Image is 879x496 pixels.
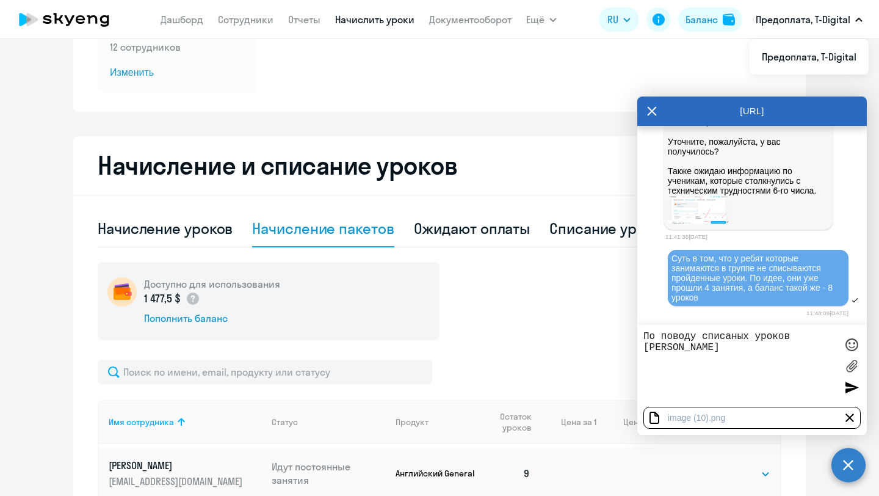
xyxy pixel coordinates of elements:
[272,417,298,428] div: Статус
[643,331,836,401] textarea: По поводу списаных уроков [PERSON_NAME]
[109,459,245,472] p: [PERSON_NAME]
[540,400,596,444] th: Цена за 1
[750,5,869,34] button: Предоплата, T-Digital
[643,407,861,429] div: image (10).png
[842,357,861,375] label: Лимит 10 файлов
[107,277,137,307] img: wallet-circle.png
[396,417,478,428] div: Продукт
[161,13,203,26] a: Дашборд
[144,312,280,325] div: Пополнить баланс
[678,7,742,32] button: Балансbalance
[98,219,233,238] div: Начисление уроков
[144,291,200,307] p: 1 477,5 $
[98,151,781,180] h2: Начисление и списание уроков
[272,460,386,487] p: Идут постоянные занятия
[709,413,725,423] div: .png
[110,65,245,80] span: Изменить
[685,12,718,27] div: Баланс
[668,195,729,224] img: image.png
[607,12,618,27] span: RU
[723,13,735,26] img: balance
[98,360,432,384] input: Поиск по имени, email, продукту или статусу
[806,310,848,316] time: 11:48:09[DATE]
[288,13,320,26] a: Отчеты
[671,253,835,302] span: Суть в том, что у ребят которые занимаются в группе не списываются пройденные уроки. По идее, они...
[488,411,540,433] div: Остаток уроков
[668,413,709,423] div: image (10)
[750,39,869,75] ul: Ещё
[596,400,679,444] th: Цена за пакет
[396,417,429,428] div: Продукт
[756,12,850,27] p: Предоплата, T-Digital
[252,219,394,238] div: Начисление пакетов
[599,7,639,32] button: RU
[110,40,245,54] p: 12 сотрудников
[414,219,530,238] div: Ожидают оплаты
[429,13,512,26] a: Документооборот
[526,12,544,27] span: Ещё
[109,459,262,488] a: [PERSON_NAME][EMAIL_ADDRESS][DOMAIN_NAME]
[218,13,273,26] a: Сотрудники
[549,219,669,238] div: Списание уроков
[396,468,478,479] p: Английский General
[488,411,531,433] span: Остаток уроков
[109,417,174,428] div: Имя сотрудника
[665,233,707,240] time: 11:41:38[DATE]
[526,7,557,32] button: Ещё
[335,13,414,26] a: Начислить уроки
[109,417,262,428] div: Имя сотрудника
[272,417,386,428] div: Статус
[144,277,280,291] h5: Доступно для использования
[109,475,245,488] p: [EMAIL_ADDRESS][DOMAIN_NAME]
